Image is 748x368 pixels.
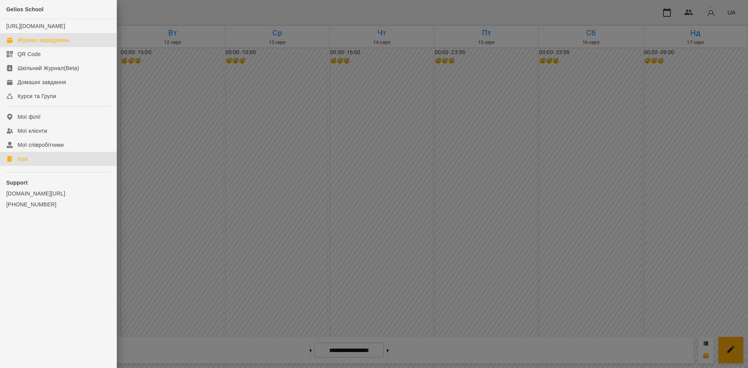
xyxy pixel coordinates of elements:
[18,64,79,72] div: Шкільний Журнал(Beta)
[18,155,27,163] div: Ігри
[6,179,110,187] p: Support
[18,36,69,44] div: Журнал відвідувань
[18,92,56,100] div: Курси та Групи
[18,113,41,121] div: Мої філії
[18,50,41,58] div: QR Code
[6,6,44,12] span: Gelios School
[6,190,110,197] a: [DOMAIN_NAME][URL]
[6,23,65,29] a: [URL][DOMAIN_NAME]
[18,127,47,135] div: Мої клієнти
[6,201,110,208] a: [PHONE_NUMBER]
[18,141,64,149] div: Мої співробітники
[18,78,66,86] div: Домашні завдання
